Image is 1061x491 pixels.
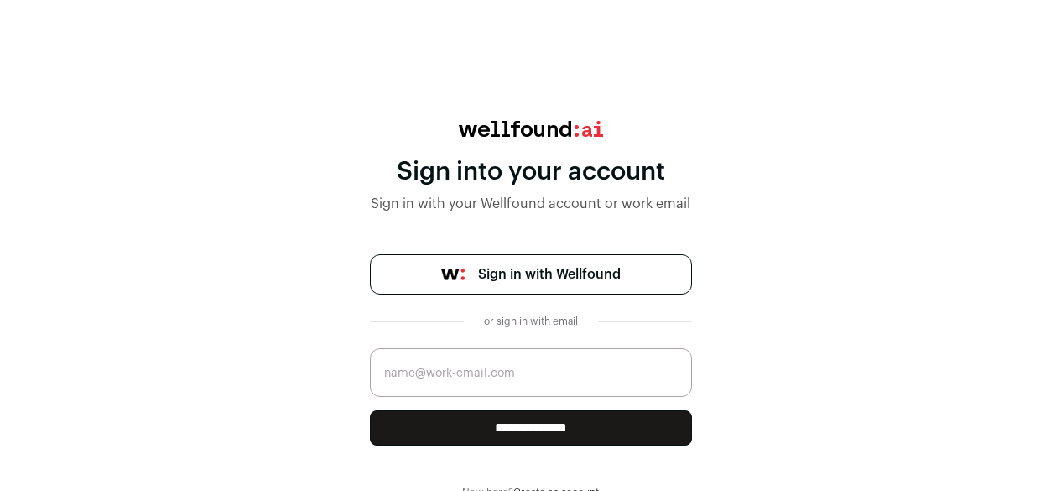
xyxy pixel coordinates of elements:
[370,194,692,214] div: Sign in with your Wellfound account or work email
[477,315,585,328] div: or sign in with email
[370,254,692,295] a: Sign in with Wellfound
[478,264,621,285] span: Sign in with Wellfound
[441,269,465,280] img: wellfound-symbol-flush-black-fb3c872781a75f747ccb3a119075da62bfe97bd399995f84a933054e44a575c4.png
[370,348,692,397] input: name@work-email.com
[459,121,603,137] img: wellfound:ai
[370,157,692,187] div: Sign into your account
